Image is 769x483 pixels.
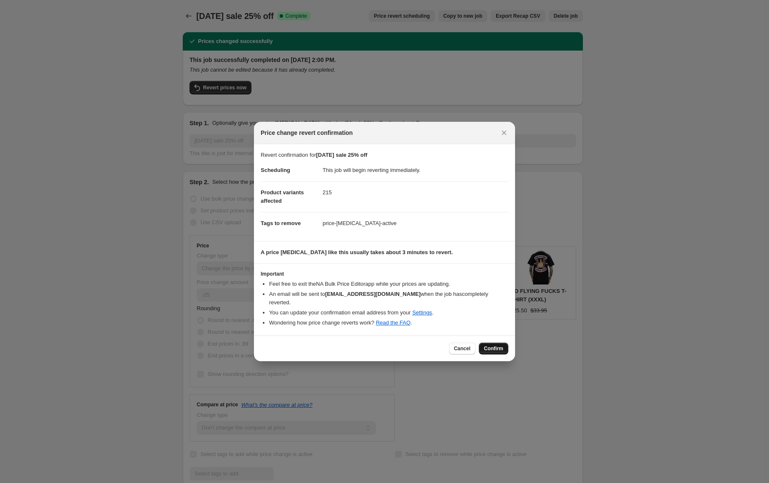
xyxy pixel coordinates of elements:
[261,271,508,277] h3: Important
[261,189,304,204] span: Product variants affected
[479,343,508,354] button: Confirm
[261,167,290,173] span: Scheduling
[261,129,353,137] span: Price change revert confirmation
[376,319,410,326] a: Read the FAQ
[323,212,508,234] dd: price-[MEDICAL_DATA]-active
[269,319,508,327] li: Wondering how price change reverts work? .
[261,151,508,159] p: Revert confirmation for
[449,343,475,354] button: Cancel
[316,152,368,158] b: [DATE] sale 25% off
[498,127,510,139] button: Close
[454,345,470,352] span: Cancel
[484,345,503,352] span: Confirm
[269,290,508,307] li: An email will be sent to when the job has completely reverted .
[325,291,421,297] b: [EMAIL_ADDRESS][DOMAIN_NAME]
[323,181,508,204] dd: 215
[412,309,432,316] a: Settings
[269,309,508,317] li: You can update your confirmation email address from your .
[269,280,508,288] li: Feel free to exit the NA Bulk Price Editor app while your prices are updating.
[261,220,301,226] span: Tags to remove
[261,249,453,255] b: A price [MEDICAL_DATA] like this usually takes about 3 minutes to revert.
[323,159,508,181] dd: This job will begin reverting immediately.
